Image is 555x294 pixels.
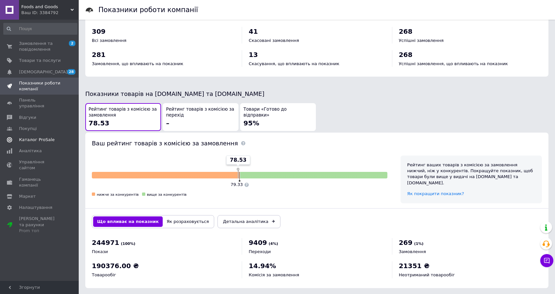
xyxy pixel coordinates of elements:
span: Товарообіг [92,272,116,277]
span: 78.53 [89,119,109,127]
span: 95% [243,119,259,127]
button: Рейтинг товарів з комісією за перехід– [163,103,238,131]
span: 268 [399,51,413,59]
span: (100%) [121,242,135,246]
span: Foods and Goods [21,4,71,10]
span: Покази [92,249,108,254]
span: Рейтинг товарів з комісією за замовлення [89,106,158,119]
span: Показники товарів на [DOMAIN_NAME] та [DOMAIN_NAME] [85,90,264,97]
span: 78.53 [230,156,247,164]
span: Показники роботи компанії [19,80,61,92]
span: Успішні замовлення [399,38,444,43]
span: Скасовані замовлення [249,38,299,43]
span: Ваш рейтинг товарів з комісією за замовлення [92,140,238,147]
input: Пошук [3,23,77,35]
span: Замовлення, що впливають на показник [92,61,183,66]
span: Панель управління [19,97,61,109]
button: Товари «Готово до відправки»95% [240,103,316,131]
span: – [166,119,169,127]
span: Управління сайтом [19,159,61,171]
span: Скасування, що впливають на показник [249,61,339,66]
span: Переходи [249,249,271,254]
span: 2 [69,41,75,46]
span: Аналітика [19,148,42,154]
span: 244971 [92,239,119,247]
span: 9409 [249,239,267,247]
button: Що впливає на показник [93,216,163,227]
span: 13 [249,51,258,59]
span: Каталог ProSale [19,137,54,143]
span: 21351 ₴ [399,262,430,270]
span: (4%) [269,242,278,246]
span: Рейтинг товарів з комісією за перехід [166,106,235,119]
span: Товари та послуги [19,58,61,64]
span: Неотриманий товарообіг [399,272,455,277]
span: 309 [92,28,106,35]
span: Гаманець компанії [19,176,61,188]
span: [PERSON_NAME] та рахунки [19,216,61,234]
button: Рейтинг товарів з комісією за замовлення78.53 [85,103,161,131]
div: Ваш ID: 3384792 [21,10,79,16]
span: Маркет [19,193,36,199]
span: Замовлення та повідомлення [19,41,61,52]
span: 14.94% [249,262,276,270]
span: 281 [92,51,106,59]
span: 41 [249,28,258,35]
span: 268 [399,28,413,35]
span: 28 [67,69,75,75]
span: 190376.00 ₴ [92,262,139,270]
span: 79.33 [231,182,243,187]
button: Як розраховується [163,216,213,227]
button: Чат з покупцем [540,254,553,267]
span: Налаштування [19,205,52,211]
a: Як покращити показник? [407,191,464,196]
a: Детальна аналітика [217,215,280,228]
span: вище за конкурентів [147,193,187,197]
div: Prom топ [19,228,61,234]
span: Відгуки [19,115,36,120]
span: Комісія за замовлення [249,272,299,277]
h1: Показники роботи компанії [98,6,198,14]
span: Замовлення [399,249,426,254]
span: Всі замовлення [92,38,126,43]
span: 269 [399,239,413,247]
span: Товари «Готово до відправки» [243,106,313,119]
span: Успішні замовлення, що впливають на показник [399,61,508,66]
div: Рейтинг ваших товарів з комісією за замовлення нижчий, ніж у конкурентів. Покращуйте показник, що... [407,162,535,186]
span: [DEMOGRAPHIC_DATA] [19,69,68,75]
span: Покупці [19,126,37,132]
span: нижче за конкурентів [97,193,139,197]
span: (1%) [414,242,423,246]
